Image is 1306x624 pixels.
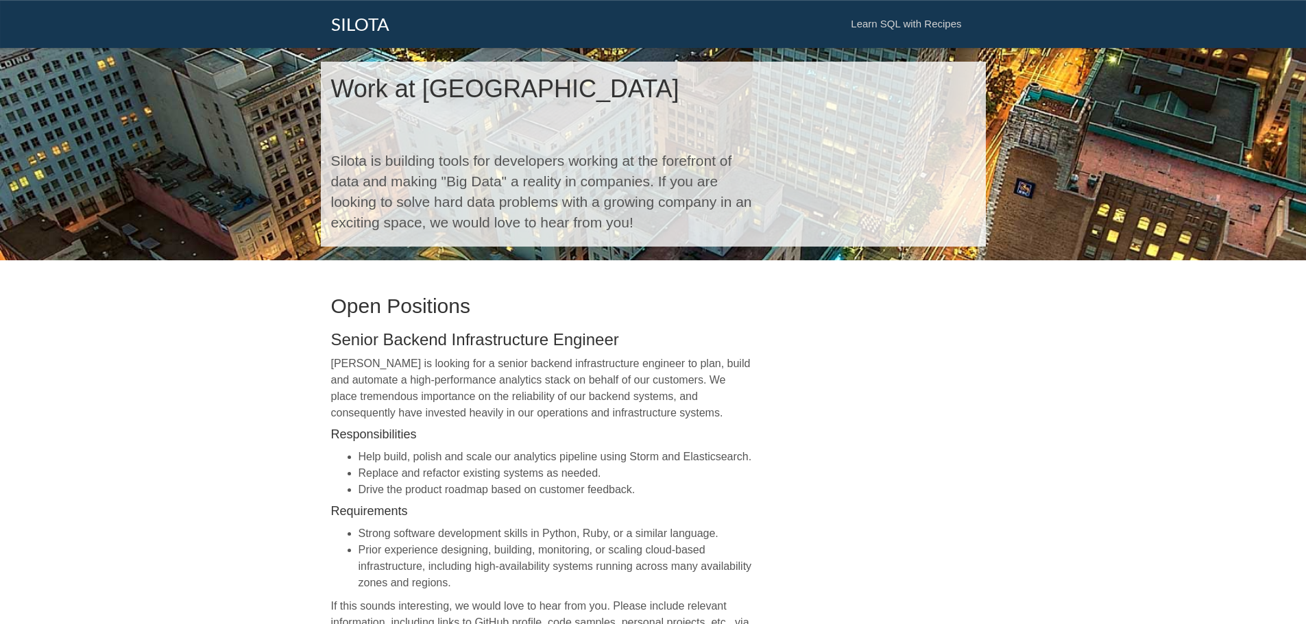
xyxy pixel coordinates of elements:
[331,151,754,233] p: Silota is building tools for developers working at the forefront of data and making "Big Data" a ...
[331,75,976,103] h1: Work at [GEOGRAPHIC_DATA]
[359,525,754,542] li: Strong software development skills in Python, Ruby, or a similar language.
[331,505,754,519] h4: Requirements
[331,331,754,349] h3: Senior Backend Infrastructure Engineer
[331,295,754,317] h2: Open Positions
[359,465,754,482] li: Replace and refactor existing systems as needed.
[359,449,754,465] li: Help build, polish and scale our analytics pipeline using Storm and Elasticsearch.
[359,482,754,498] li: Drive the product roadmap based on customer feedback.
[331,428,754,442] h4: Responsibilities
[359,542,754,591] li: Prior experience designing, building, monitoring, or scaling cloud-based infrastructure, includin...
[331,355,754,421] p: [PERSON_NAME] is looking for a senior backend infrastructure engineer to plan, build and automate...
